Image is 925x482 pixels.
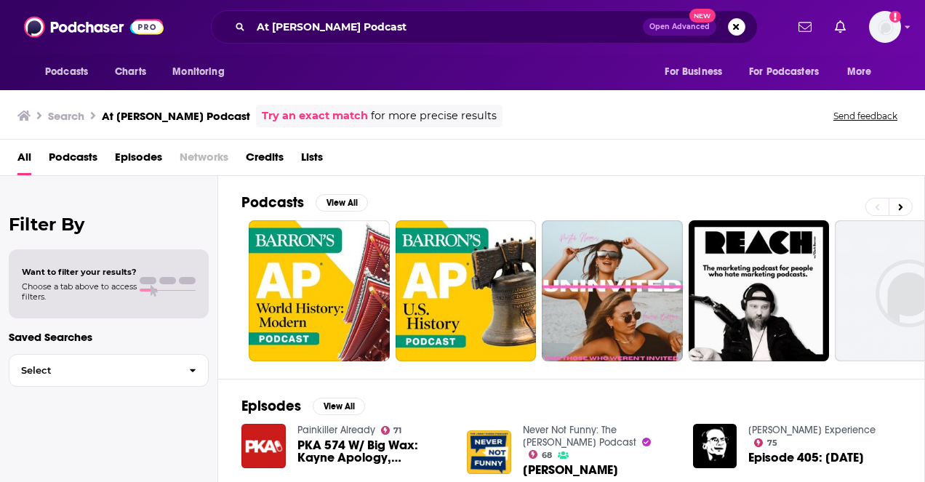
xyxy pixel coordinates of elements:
a: Episode 405: Halloween [748,451,864,464]
span: 68 [542,452,552,459]
a: Grey DeLisle-Griffin [523,464,618,476]
a: Painkiller Already [297,424,375,436]
button: View All [316,194,368,212]
button: open menu [740,58,840,86]
img: User Profile [869,11,901,43]
span: Episode 405: [DATE] [748,451,864,464]
a: All [17,145,31,175]
button: Open AdvancedNew [643,18,716,36]
span: Want to filter your results? [22,267,137,277]
a: Show notifications dropdown [829,15,852,39]
div: Search podcasts, credits, & more... [211,10,758,44]
span: 75 [767,440,777,446]
span: 71 [393,427,401,434]
h2: Filter By [9,214,209,235]
a: Never Not Funny: The Jimmy Pardo Podcast [523,424,636,449]
a: EpisodesView All [241,397,365,415]
h3: Search [48,109,84,123]
h2: Podcasts [241,193,304,212]
span: For Business [665,62,722,82]
a: 71 [381,426,402,435]
span: PKA 574 W/ Big Wax: Kayne Apology, Barbershop [PERSON_NAME]‘s Bath Regimen [297,439,450,464]
h3: At [PERSON_NAME] Podcast [102,109,250,123]
a: Podcasts [49,145,97,175]
button: open menu [654,58,740,86]
button: View All [313,398,365,415]
span: [PERSON_NAME] [523,464,618,476]
a: 68 [529,450,552,459]
a: Show notifications dropdown [793,15,817,39]
a: 75 [754,438,777,447]
a: Charts [105,58,155,86]
img: Grey DeLisle-Griffin [467,430,511,475]
span: Logged in as mresewehr [869,11,901,43]
span: New [689,9,716,23]
svg: Add a profile image [889,11,901,23]
span: Charts [115,62,146,82]
a: Credits [246,145,284,175]
button: Select [9,354,209,387]
a: Episodes [115,145,162,175]
span: for more precise results [371,108,497,124]
input: Search podcasts, credits, & more... [251,15,643,39]
span: More [847,62,872,82]
a: PodcastsView All [241,193,368,212]
span: Open Advanced [649,23,710,31]
button: open menu [35,58,107,86]
button: open menu [162,58,243,86]
p: Saved Searches [9,330,209,344]
button: Send feedback [829,110,902,122]
span: Podcasts [45,62,88,82]
span: Select [9,366,177,375]
a: Jim Cornette Experience [748,424,876,436]
h2: Episodes [241,397,301,415]
span: Networks [180,145,228,175]
img: PKA 574 W/ Big Wax: Kayne Apology, Barbershop Woody, Kyle‘s Bath Regimen [241,424,286,468]
img: Episode 405: Halloween [693,424,737,468]
span: Monitoring [172,62,224,82]
button: open menu [837,58,890,86]
span: Choose a tab above to access filters. [22,281,137,302]
span: For Podcasters [749,62,819,82]
a: PKA 574 W/ Big Wax: Kayne Apology, Barbershop Woody, Kyle‘s Bath Regimen [297,439,450,464]
img: Podchaser - Follow, Share and Rate Podcasts [24,13,164,41]
button: Show profile menu [869,11,901,43]
a: Try an exact match [262,108,368,124]
a: Lists [301,145,323,175]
